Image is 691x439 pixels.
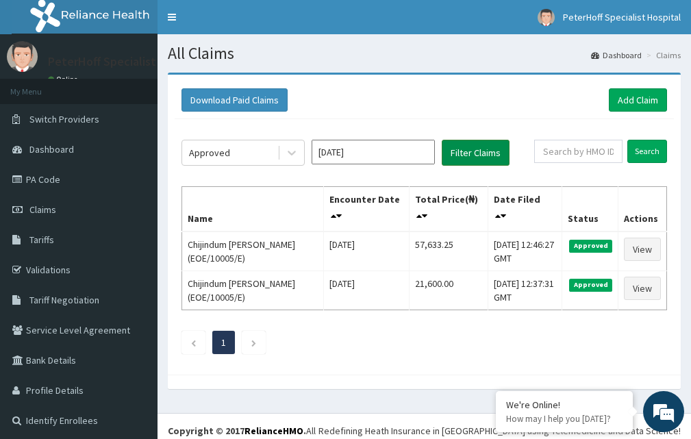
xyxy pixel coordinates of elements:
th: Name [182,187,324,232]
button: Filter Claims [442,140,510,166]
textarea: Type your message and hit 'Enter' [7,293,261,341]
div: Approved [189,146,230,160]
img: d_794563401_company_1708531726252_794563401 [25,68,55,103]
span: PeterHoff Specialist Hospital [563,11,681,23]
span: Dashboard [29,143,74,155]
a: Page 1 is your current page [221,336,226,349]
img: User Image [538,9,555,26]
td: Chijindum [PERSON_NAME] (EOE/10005/E) [182,231,324,271]
th: Date Filed [488,187,562,232]
button: Download Paid Claims [181,88,288,112]
p: How may I help you today? [506,413,623,425]
span: Tariff Negotiation [29,294,99,306]
td: [DATE] [323,271,410,310]
td: 21,600.00 [410,271,488,310]
strong: Copyright © 2017 . [168,425,306,437]
a: View [624,238,661,261]
th: Actions [618,187,666,232]
a: View [624,277,661,300]
span: Claims [29,203,56,216]
a: Online [48,75,81,84]
input: Select Month and Year [312,140,435,164]
div: Redefining Heath Insurance in [GEOGRAPHIC_DATA] using Telemedicine and Data Science! [318,424,681,438]
a: RelianceHMO [244,425,303,437]
input: Search [627,140,667,163]
img: User Image [7,41,38,72]
td: [DATE] [323,231,410,271]
p: PeterHoff Specialist Hospital [48,55,204,68]
div: Minimize live chat window [225,7,257,40]
a: Dashboard [591,49,642,61]
span: Approved [569,240,612,252]
a: Add Claim [609,88,667,112]
td: [DATE] 12:46:27 GMT [488,231,562,271]
a: Previous page [190,336,197,349]
span: Approved [569,279,612,291]
input: Search by HMO ID [534,140,623,163]
td: Chijindum [PERSON_NAME] (EOE/10005/E) [182,271,324,310]
h1: All Claims [168,45,681,62]
td: 57,633.25 [410,231,488,271]
span: Tariffs [29,234,54,246]
th: Status [562,187,618,232]
th: Total Price(₦) [410,187,488,232]
li: Claims [643,49,681,61]
div: We're Online! [506,399,623,411]
th: Encounter Date [323,187,410,232]
td: [DATE] 12:37:31 GMT [488,271,562,310]
div: Chat with us now [71,77,230,95]
span: We're online! [79,132,189,271]
span: Switch Providers [29,113,99,125]
a: Next page [251,336,257,349]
